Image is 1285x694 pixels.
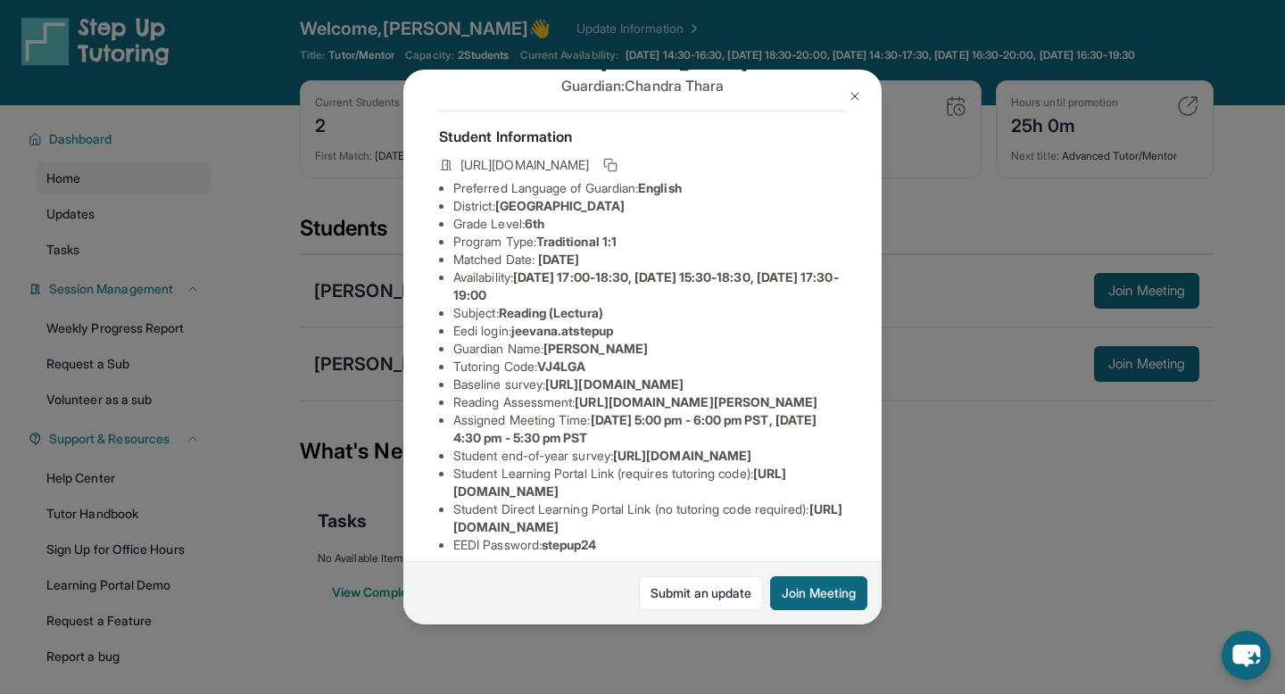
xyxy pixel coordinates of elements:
[545,376,684,392] span: [URL][DOMAIN_NAME]
[453,215,846,233] li: Grade Level:
[511,323,613,338] span: jeevana.atstepup
[537,359,585,374] span: VJ4LGA
[453,465,846,500] li: Student Learning Portal Link (requires tutoring code) :
[543,341,648,356] span: [PERSON_NAME]
[453,411,846,447] li: Assigned Meeting Time :
[538,252,579,267] span: [DATE]
[848,89,862,103] img: Close Icon
[460,156,589,174] span: [URL][DOMAIN_NAME]
[453,269,846,304] li: Availability:
[439,75,846,96] p: Guardian: Chandra Thara
[638,180,682,195] span: English
[542,537,597,552] span: stepup24
[1222,631,1271,680] button: chat-button
[453,304,846,322] li: Subject :
[453,500,846,536] li: Student Direct Learning Portal Link (no tutoring code required) :
[439,126,846,147] h4: Student Information
[453,340,846,358] li: Guardian Name :
[453,412,817,445] span: [DATE] 5:00 pm - 6:00 pm PST, [DATE] 4:30 pm - 5:30 pm PST
[525,216,544,231] span: 6th
[453,179,846,197] li: Preferred Language of Guardian:
[453,393,846,411] li: Reading Assessment :
[613,448,751,463] span: [URL][DOMAIN_NAME]
[453,447,846,465] li: Student end-of-year survey :
[453,233,846,251] li: Program Type:
[536,234,617,249] span: Traditional 1:1
[495,198,625,213] span: [GEOGRAPHIC_DATA]
[600,154,621,176] button: Copy link
[453,197,846,215] li: District:
[639,576,763,610] a: Submit an update
[499,305,603,320] span: Reading (Lectura)
[453,322,846,340] li: Eedi login :
[453,358,846,376] li: Tutoring Code :
[770,576,867,610] button: Join Meeting
[453,269,839,302] span: [DATE] 17:00-18:30, [DATE] 15:30-18:30, [DATE] 17:30-19:00
[453,376,846,393] li: Baseline survey :
[453,536,846,554] li: EEDI Password :
[575,394,817,409] span: [URL][DOMAIN_NAME][PERSON_NAME]
[453,251,846,269] li: Matched Date:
